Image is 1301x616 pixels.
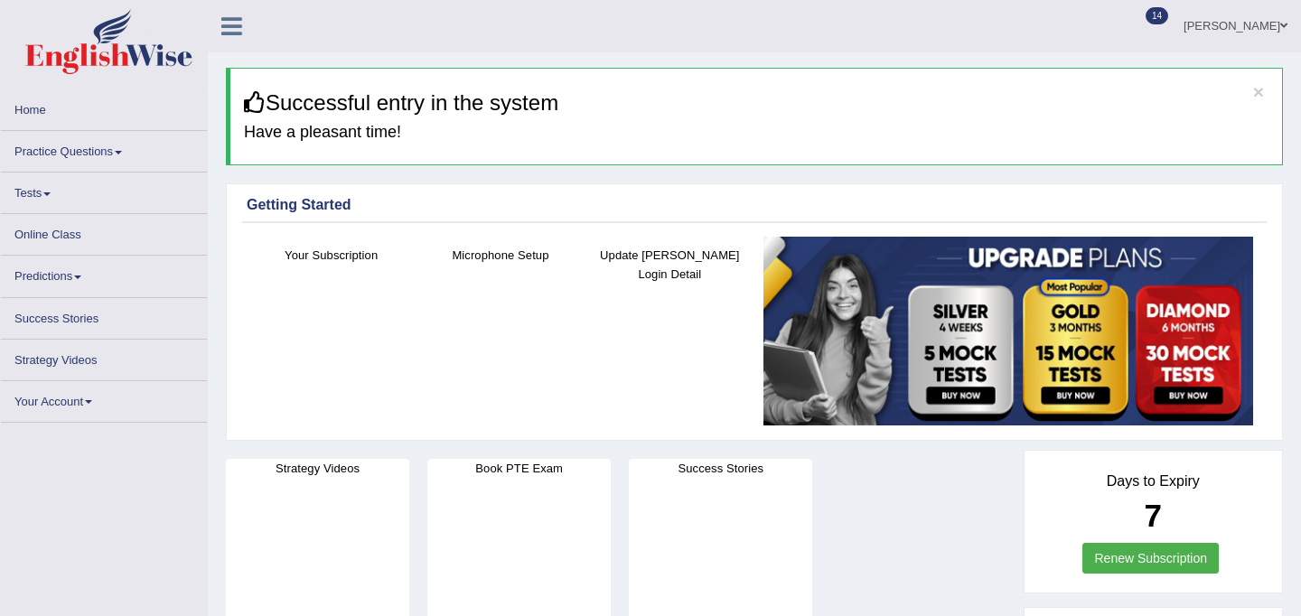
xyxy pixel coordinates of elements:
span: 14 [1146,7,1168,24]
a: Renew Subscription [1082,543,1219,574]
a: Online Class [1,214,207,249]
h4: Success Stories [629,459,812,478]
a: Tests [1,173,207,208]
a: Home [1,89,207,125]
h4: Your Subscription [256,246,407,265]
a: Predictions [1,256,207,291]
h4: Strategy Videos [226,459,409,478]
h3: Successful entry in the system [244,91,1268,115]
a: Your Account [1,381,207,416]
b: 7 [1145,498,1162,533]
h4: Book PTE Exam [427,459,611,478]
a: Success Stories [1,298,207,333]
h4: Update [PERSON_NAME] Login Detail [594,246,745,284]
h4: Have a pleasant time! [244,124,1268,142]
img: small5.jpg [763,237,1253,426]
a: Strategy Videos [1,340,207,375]
button: × [1253,82,1264,101]
h4: Microphone Setup [425,246,576,265]
h4: Days to Expiry [1044,473,1263,490]
a: Practice Questions [1,131,207,166]
div: Getting Started [247,194,1262,216]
